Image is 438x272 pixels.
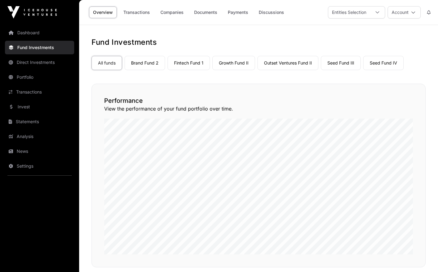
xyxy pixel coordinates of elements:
h1: Fund Investments [91,37,426,47]
a: Outset Ventures Fund II [257,56,318,70]
a: Seed Fund III [321,56,361,70]
a: Payments [224,6,252,18]
a: Fund Investments [5,41,74,54]
button: Account [388,6,421,19]
a: Transactions [119,6,154,18]
a: Dashboard [5,26,74,40]
a: Fintech Fund 1 [168,56,210,70]
iframe: Chat Widget [407,242,438,272]
a: Companies [156,6,188,18]
a: Documents [190,6,221,18]
a: Analysis [5,130,74,143]
a: Portfolio [5,70,74,84]
h2: Performance [104,96,413,105]
a: Settings [5,159,74,173]
a: Invest [5,100,74,114]
p: View the performance of your fund portfolio over time. [104,105,413,112]
a: Overview [89,6,117,18]
a: Discussions [255,6,288,18]
div: Entities Selection [328,6,370,18]
img: Icehouse Ventures Logo [7,6,57,19]
a: Statements [5,115,74,128]
a: All funds [91,56,122,70]
a: Seed Fund IV [363,56,404,70]
a: Brand Fund 2 [125,56,165,70]
a: Transactions [5,85,74,99]
a: Growth Fund II [212,56,255,70]
a: News [5,144,74,158]
a: Direct Investments [5,56,74,69]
